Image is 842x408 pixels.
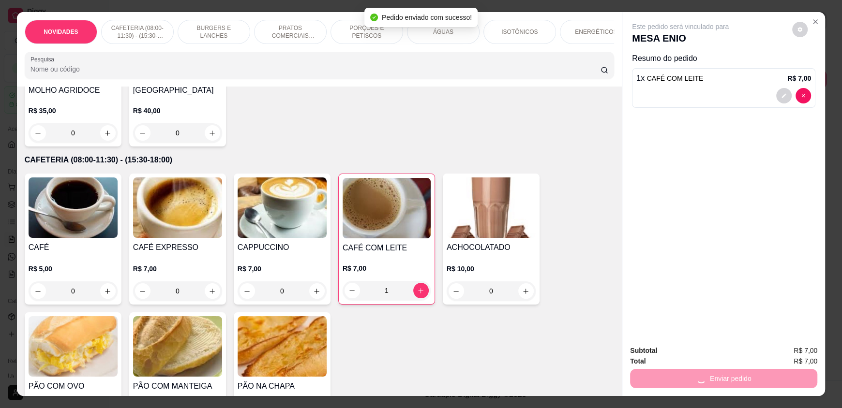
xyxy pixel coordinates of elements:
[133,106,222,116] p: R$ 40,00
[133,242,222,253] h4: CAFÉ EXPRESSO
[133,316,222,377] img: product-image
[30,125,46,141] button: decrease-product-quantity
[238,380,327,392] h4: PÃO NA CHAPA
[343,178,431,238] img: product-image
[29,264,118,274] p: R$ 5,00
[447,177,536,238] img: product-image
[135,125,150,141] button: decrease-product-quantity
[808,14,823,29] button: Close
[632,53,815,64] p: Resumo do pedido
[238,242,327,253] h4: CAPPUCCINO
[776,88,792,103] button: decrease-product-quantity
[238,264,327,274] p: R$ 7,00
[632,31,729,45] p: MESA ENIO
[262,24,318,40] p: PRATOS COMERCIAIS (11:30-15:30)
[345,283,360,298] button: decrease-product-quantity
[135,283,150,299] button: decrease-product-quantity
[413,283,429,298] button: increase-product-quantity
[343,263,431,273] p: R$ 7,00
[25,154,614,166] p: CAFETERIA (08:00-11:30) - (15:30-18:00)
[29,380,118,392] h4: PÃO COM OVO
[205,125,220,141] button: increase-product-quantity
[632,22,729,31] p: Este pedido será vinculado para
[29,242,118,253] h4: CAFÉ
[636,73,703,84] p: 1 x
[29,316,118,377] img: product-image
[796,88,811,103] button: decrease-product-quantity
[205,283,220,299] button: increase-product-quantity
[240,283,255,299] button: decrease-product-quantity
[339,24,395,40] p: PORÇÕES E PETISCOS
[647,74,704,82] span: CAFÉ COM LEITE
[433,28,453,36] p: ÁGUAS
[30,55,58,63] label: Pesquisa
[792,22,808,37] button: decrease-product-quantity
[447,264,536,274] p: R$ 10,00
[30,64,601,74] input: Pesquisa
[501,28,538,36] p: ISOTÔNICOS
[309,283,325,299] button: increase-product-quantity
[343,242,431,254] h4: CAFÉ COM LEITE
[109,24,165,40] p: CAFETERIA (08:00-11:30) - (15:30-18:00)
[794,345,817,356] span: R$ 7,00
[575,28,617,36] p: ENERGÉTICOS
[100,125,116,141] button: increase-product-quantity
[29,177,118,238] img: product-image
[382,14,472,21] span: Pedido enviado com sucesso!
[238,177,327,238] img: product-image
[30,283,46,299] button: decrease-product-quantity
[238,316,327,377] img: product-image
[29,106,118,116] p: R$ 35,00
[447,242,536,253] h4: ACHOCOLATADO
[186,24,242,40] p: BURGERS E LANCHES
[787,73,811,83] p: R$ 7,00
[133,177,222,238] img: product-image
[794,356,817,366] span: R$ 7,00
[100,283,116,299] button: increase-product-quantity
[630,357,646,365] strong: Total
[370,14,378,21] span: check-circle
[518,283,534,299] button: increase-product-quantity
[133,264,222,274] p: R$ 7,00
[44,28,78,36] p: NOVIDADES
[449,283,464,299] button: decrease-product-quantity
[630,347,657,354] strong: Subtotal
[133,380,222,392] h4: PÃO COM MANTEIGA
